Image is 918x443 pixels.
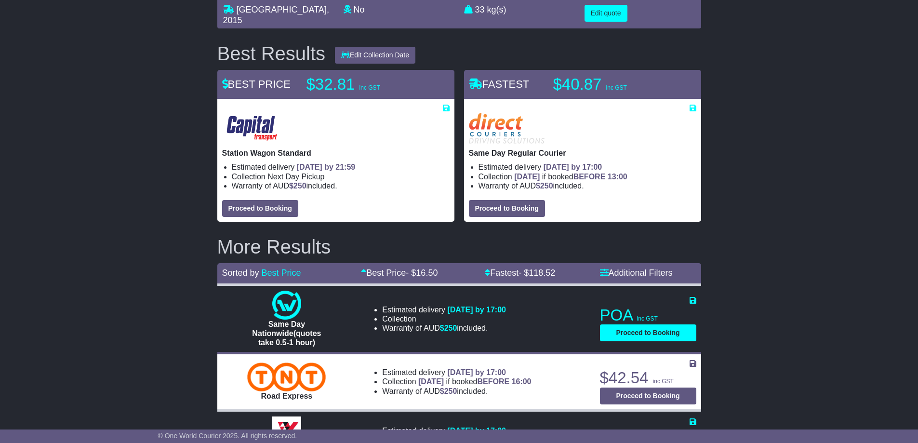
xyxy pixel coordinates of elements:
[469,148,696,158] p: Same Day Regular Courier
[479,162,696,172] li: Estimated delivery
[485,268,555,278] a: Fastest- $118.52
[361,268,438,278] a: Best Price- $16.50
[213,43,331,64] div: Best Results
[475,5,485,14] span: 33
[440,324,457,332] span: $
[477,377,509,386] span: BEFORE
[382,323,506,333] li: Warranty of AUD included.
[261,392,313,400] span: Road Express
[406,268,438,278] span: - $
[469,113,545,144] img: Direct: Same Day Regular Courier
[608,173,627,181] span: 13:00
[416,268,438,278] span: 16.50
[252,320,321,347] span: Same Day Nationwide(quotes take 0.5-1 hour)
[272,291,301,320] img: One World Courier: Same Day Nationwide(quotes take 0.5-1 hour)
[440,387,457,395] span: $
[382,314,506,323] li: Collection
[262,268,301,278] a: Best Price
[232,162,450,172] li: Estimated delivery
[444,324,457,332] span: 250
[382,387,531,396] li: Warranty of AUD included.
[222,268,259,278] span: Sorted by
[267,173,324,181] span: Next Day Pickup
[469,78,530,90] span: FASTEST
[606,84,627,91] span: inc GST
[293,182,306,190] span: 250
[418,377,531,386] span: if booked
[600,306,696,325] p: POA
[289,182,306,190] span: $
[585,5,627,22] button: Edit quote
[553,75,674,94] p: $40.87
[544,163,602,171] span: [DATE] by 17:00
[512,377,532,386] span: 16:00
[447,368,506,376] span: [DATE] by 17:00
[297,163,356,171] span: [DATE] by 21:59
[600,268,673,278] a: Additional Filters
[335,47,415,64] button: Edit Collection Date
[447,427,506,435] span: [DATE] by 17:00
[637,315,658,322] span: inc GST
[600,324,696,341] button: Proceed to Booking
[536,182,553,190] span: $
[359,84,380,91] span: inc GST
[469,200,545,217] button: Proceed to Booking
[222,113,282,144] img: CapitalTransport: Station Wagon Standard
[514,173,540,181] span: [DATE]
[447,306,506,314] span: [DATE] by 17:00
[573,173,606,181] span: BEFORE
[487,5,506,14] span: kg(s)
[222,200,298,217] button: Proceed to Booking
[232,181,450,190] li: Warranty of AUD included.
[529,268,555,278] span: 118.52
[247,362,326,391] img: TNT Domestic: Road Express
[418,377,444,386] span: [DATE]
[354,5,365,14] span: No
[479,181,696,190] li: Warranty of AUD included.
[223,5,329,25] span: , 2015
[382,368,531,377] li: Estimated delivery
[382,377,531,386] li: Collection
[222,78,291,90] span: BEST PRICE
[444,387,457,395] span: 250
[306,75,427,94] p: $32.81
[540,182,553,190] span: 250
[232,172,450,181] li: Collection
[158,432,297,440] span: © One World Courier 2025. All rights reserved.
[217,236,701,257] h2: More Results
[600,388,696,404] button: Proceed to Booking
[600,368,696,388] p: $42.54
[382,305,506,314] li: Estimated delivery
[653,378,674,385] span: inc GST
[237,5,327,14] span: [GEOGRAPHIC_DATA]
[519,268,555,278] span: - $
[514,173,627,181] span: if booked
[479,172,696,181] li: Collection
[222,148,450,158] p: Station Wagon Standard
[382,426,506,435] li: Estimated delivery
